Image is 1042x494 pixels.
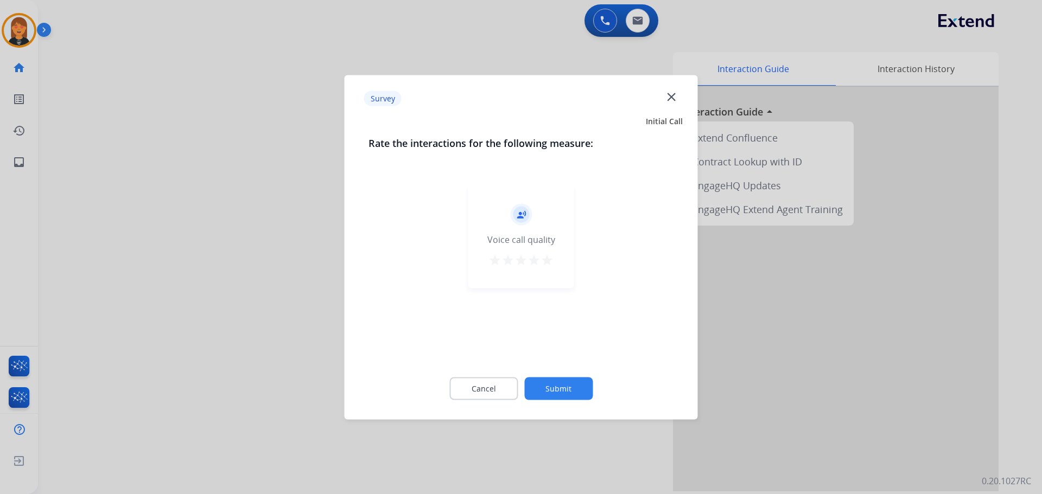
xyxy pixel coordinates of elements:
[524,377,593,400] button: Submit
[514,253,528,266] mat-icon: star
[501,253,514,266] mat-icon: star
[368,135,674,150] h3: Rate the interactions for the following measure:
[516,209,526,219] mat-icon: record_voice_over
[488,253,501,266] mat-icon: star
[528,253,541,266] mat-icon: star
[982,474,1031,487] p: 0.20.1027RC
[646,116,683,126] span: Initial Call
[541,253,554,266] mat-icon: star
[487,233,555,246] div: Voice call quality
[364,91,402,106] p: Survey
[449,377,518,400] button: Cancel
[664,89,678,104] mat-icon: close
